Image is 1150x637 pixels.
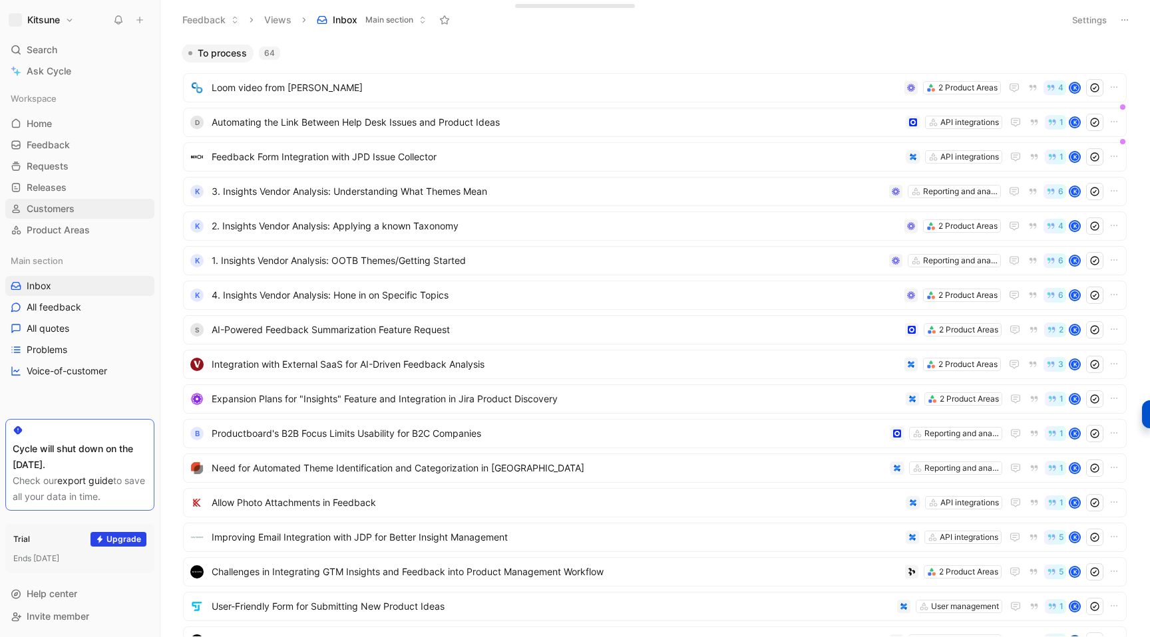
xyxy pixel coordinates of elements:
button: 4 [1044,219,1066,233]
div: API integrations [940,116,999,129]
span: Search [27,42,57,58]
button: To process [182,44,254,63]
button: 4 [1044,80,1066,95]
a: K1. Insights Vendor Analysis: OOTB Themes/Getting StartedReporting and analytics6K [183,246,1127,275]
span: Productboard's B2B Focus Limits Usability for B2C Companies [212,426,885,442]
span: Releases [27,181,67,194]
div: Reporting and analytics [924,427,999,440]
a: Ask Cycle [5,61,154,81]
div: 2 Product Areas [938,81,998,94]
a: export guide [57,475,113,486]
div: K [1070,602,1079,611]
a: All feedback [5,297,154,317]
div: 2 Product Areas [939,565,998,578]
img: logo [190,81,204,94]
span: 2. Insights Vendor Analysis: Applying a known Taxonomy [212,218,899,234]
span: Product Areas [27,223,90,237]
span: 4 [1058,84,1063,92]
span: 2 [1059,326,1063,334]
div: Ends [DATE] [13,552,146,565]
button: Views [258,10,297,30]
a: SAI-Powered Feedback Summarization Feature Request2 Product Areas2K [183,315,1127,344]
div: 2 Product Areas [938,358,998,371]
span: 5 [1059,568,1063,576]
a: logoUser-Friendly Form for Submitting New Product IdeasUser management1K [183,592,1127,621]
div: K [190,254,204,267]
img: logo [190,461,204,475]
div: 2 Product Areas [939,323,998,336]
a: logoAllow Photo Attachments in FeedbackAPI integrations1K [183,488,1127,517]
div: 64 [259,47,280,60]
div: S [190,323,204,336]
a: DAutomating the Link Between Help Desk Issues and Product IdeasAPI integrations1K [183,108,1127,137]
a: logoIntegration with External SaaS for AI-Driven Feedback Analysis2 Product Areas3K [183,350,1127,379]
div: K [1070,221,1079,231]
span: Ask Cycle [27,63,71,79]
div: 2 Product Areas [940,392,999,406]
div: Help center [5,584,154,604]
span: All feedback [27,301,81,314]
span: Integration with External SaaS for AI-Driven Feedback Analysis [212,356,899,372]
span: Main section [365,13,413,27]
div: Search [5,40,154,60]
span: 1 [1059,430,1063,438]
button: Settings [1066,11,1113,29]
span: 1. Insights Vendor Analysis: OOTB Themes/Getting Started [212,253,884,269]
span: 6 [1058,291,1063,299]
div: Reporting and analytics [923,185,998,198]
span: 4. Insights Vendor Analysis: Hone in on Specific Topics [212,287,899,303]
a: Problems [5,340,154,360]
button: 1 [1045,495,1066,510]
button: 1 [1045,392,1066,406]
a: logoExpansion Plans for "Insights" Feature and Integration in Jira Product Discovery2 Product Are... [183,384,1127,414]
div: Workspace [5,88,154,108]
a: K4. Insights Vendor Analysis: Hone in on Specific Topics2 Product Areas6K [183,281,1127,310]
span: Allow Photo Attachments in Feedback [212,495,901,511]
div: D [190,116,204,129]
a: Inbox [5,276,154,296]
div: K [1070,394,1079,404]
div: 2 Product Areas [938,289,998,302]
button: 1 [1045,150,1066,164]
span: User-Friendly Form for Submitting New Product Ideas [212,598,892,614]
div: K [1070,567,1079,576]
button: 6 [1044,253,1066,268]
img: logo [190,496,204,509]
div: K [190,219,204,233]
button: Kitsune [5,11,77,29]
a: logoNeed for Automated Theme Identification and Categorization in [GEOGRAPHIC_DATA]Reporting and ... [183,453,1127,483]
div: B [190,427,204,440]
a: Feedback [5,135,154,155]
div: K [190,289,204,302]
a: logoLoom video from [PERSON_NAME]2 Product Areas4K [183,73,1127,102]
span: 1 [1059,499,1063,507]
img: logo [190,392,204,406]
a: K3. Insights Vendor Analysis: Understanding What Themes MeanReporting and analytics6K [183,177,1127,206]
div: Trial [13,533,30,546]
span: Challenges in Integrating GTM Insights and Feedback into Product Management Workflow [212,564,900,580]
span: 6 [1058,188,1063,195]
span: Problems [27,343,67,356]
div: K [1070,152,1079,162]
h1: Kitsune [27,14,60,26]
button: InboxMain section [311,10,433,30]
img: logo [190,565,204,578]
button: 1 [1045,426,1066,441]
a: logoChallenges in Integrating GTM Insights and Feedback into Product Management Workflow2 Product... [183,557,1127,586]
a: Voice-of-customer [5,361,154,381]
button: 2 [1044,322,1066,337]
span: Workspace [11,92,57,105]
div: K [1070,83,1079,92]
span: Inbox [333,13,357,27]
div: Cycle will shut down on the [DATE]. [13,441,147,473]
span: 1 [1059,464,1063,472]
span: 3 [1058,360,1063,368]
div: K [1070,256,1079,265]
span: Requests [27,160,69,173]
div: Invite member [5,606,154,626]
div: K [1070,187,1079,196]
a: All quotes [5,318,154,338]
div: K [1070,325,1079,334]
a: Home [5,114,154,134]
div: K [1070,533,1079,542]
